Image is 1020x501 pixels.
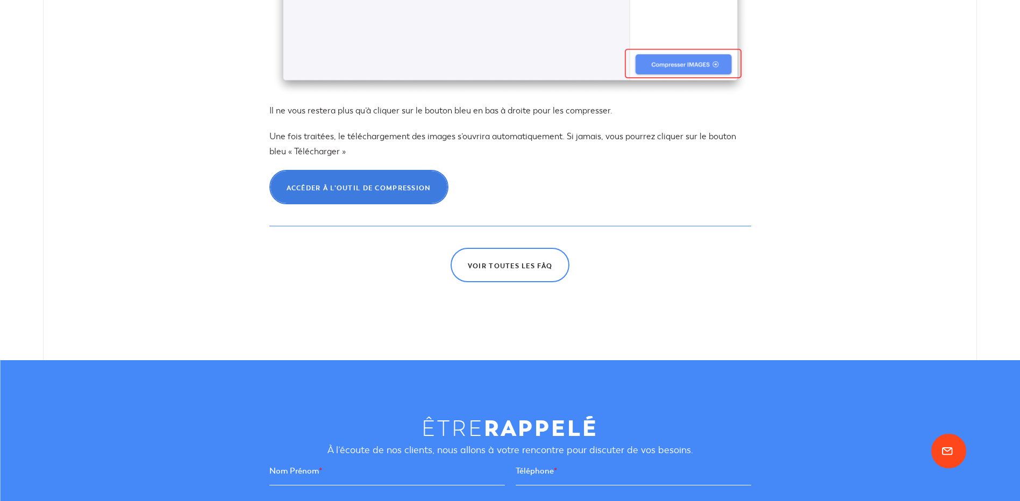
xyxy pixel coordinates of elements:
[269,442,751,459] p: À l’écoute de nos clients, nous allons à votre rencontre pour discuter de vos besoins.
[484,414,598,443] strong: rappelé
[269,129,751,159] p: Une fois traitées, le téléchargement des images s’ouvrira automatiquement. Si jamais, vous pourre...
[269,103,751,118] p: Il ne vous restera plus qu’à cliquer sur le bouton bleu en bas à droite pour les compresser.
[269,170,448,204] a: Accéder à l’outil de compression
[422,416,598,441] span: Être
[468,263,552,269] span: Voir toutes les FàQ
[287,185,431,191] span: Accéder à l’outil de compression
[451,248,569,282] a: Voir toutes les FàQ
